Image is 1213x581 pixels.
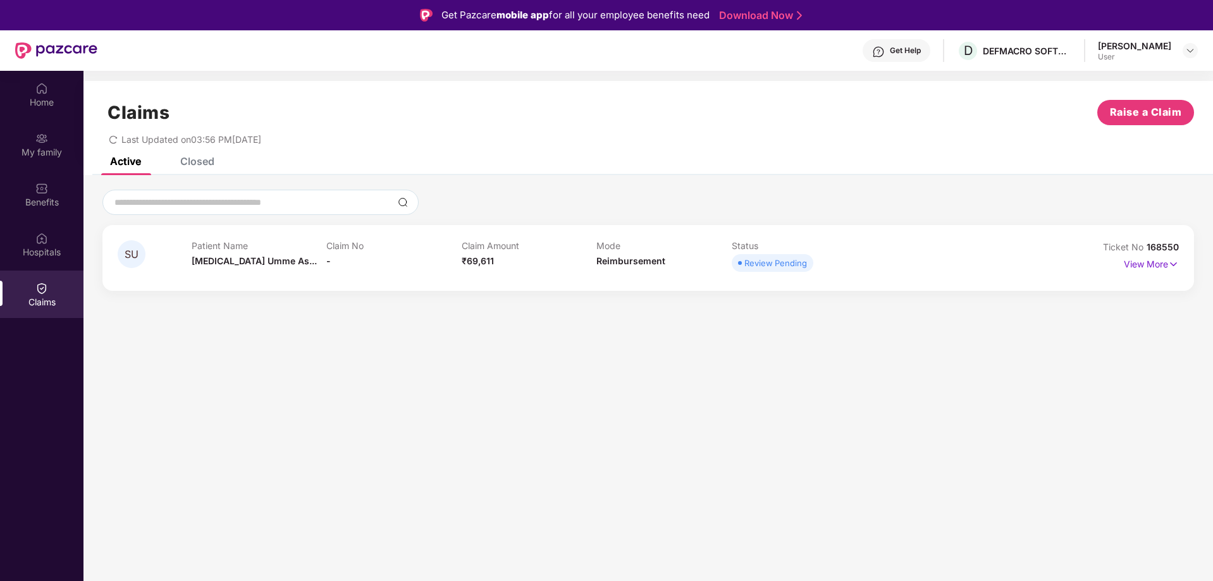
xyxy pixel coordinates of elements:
div: DEFMACRO SOFTWARE PRIVATE LIMITED [983,45,1071,57]
img: svg+xml;base64,PHN2ZyBpZD0iSG9tZSIgeG1sbnM9Imh0dHA6Ly93d3cudzMub3JnLzIwMDAvc3ZnIiB3aWR0aD0iMjAiIG... [35,82,48,95]
p: Status [732,240,867,251]
span: [MEDICAL_DATA] Umme As... [192,255,317,266]
div: [PERSON_NAME] [1098,40,1171,52]
p: Claim Amount [462,240,597,251]
div: Get Help [890,46,921,56]
img: svg+xml;base64,PHN2ZyBpZD0iQmVuZWZpdHMiIHhtbG5zPSJodHRwOi8vd3d3LnczLm9yZy8yMDAwL3N2ZyIgd2lkdGg9Ij... [35,182,48,195]
h1: Claims [108,102,169,123]
span: D [964,43,973,58]
a: Download Now [719,9,798,22]
span: Ticket No [1103,242,1147,252]
img: New Pazcare Logo [15,42,97,59]
p: Mode [596,240,732,251]
div: Active [110,155,141,168]
img: svg+xml;base64,PHN2ZyB4bWxucz0iaHR0cDovL3d3dy53My5vcmcvMjAwMC9zdmciIHdpZHRoPSIxNyIgaGVpZ2h0PSIxNy... [1168,257,1179,271]
p: View More [1124,254,1179,271]
span: Last Updated on 03:56 PM[DATE] [121,134,261,145]
img: Logo [420,9,433,21]
div: Review Pending [744,257,807,269]
span: 168550 [1147,242,1179,252]
div: User [1098,52,1171,62]
span: - [326,255,331,266]
div: Closed [180,155,214,168]
img: svg+xml;base64,PHN2ZyBpZD0iRHJvcGRvd24tMzJ4MzIiIHhtbG5zPSJodHRwOi8vd3d3LnczLm9yZy8yMDAwL3N2ZyIgd2... [1185,46,1195,56]
img: svg+xml;base64,PHN2ZyBpZD0iSG9zcGl0YWxzIiB4bWxucz0iaHR0cDovL3d3dy53My5vcmcvMjAwMC9zdmciIHdpZHRoPS... [35,232,48,245]
img: svg+xml;base64,PHN2ZyBpZD0iSGVscC0zMngzMiIgeG1sbnM9Imh0dHA6Ly93d3cudzMub3JnLzIwMDAvc3ZnIiB3aWR0aD... [872,46,885,58]
img: svg+xml;base64,PHN2ZyB3aWR0aD0iMjAiIGhlaWdodD0iMjAiIHZpZXdCb3g9IjAgMCAyMCAyMCIgZmlsbD0ibm9uZSIgeG... [35,132,48,145]
span: Raise a Claim [1110,104,1182,120]
span: ₹69,611 [462,255,494,266]
img: svg+xml;base64,PHN2ZyBpZD0iU2VhcmNoLTMyeDMyIiB4bWxucz0iaHR0cDovL3d3dy53My5vcmcvMjAwMC9zdmciIHdpZH... [398,197,408,207]
p: Patient Name [192,240,327,251]
span: redo [109,134,118,145]
button: Raise a Claim [1097,100,1194,125]
p: Claim No [326,240,462,251]
img: Stroke [797,9,802,22]
strong: mobile app [496,9,549,21]
span: Reimbursement [596,255,665,266]
img: svg+xml;base64,PHN2ZyBpZD0iQ2xhaW0iIHhtbG5zPSJodHRwOi8vd3d3LnczLm9yZy8yMDAwL3N2ZyIgd2lkdGg9IjIwIi... [35,282,48,295]
div: Get Pazcare for all your employee benefits need [441,8,710,23]
span: SU [125,249,139,260]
